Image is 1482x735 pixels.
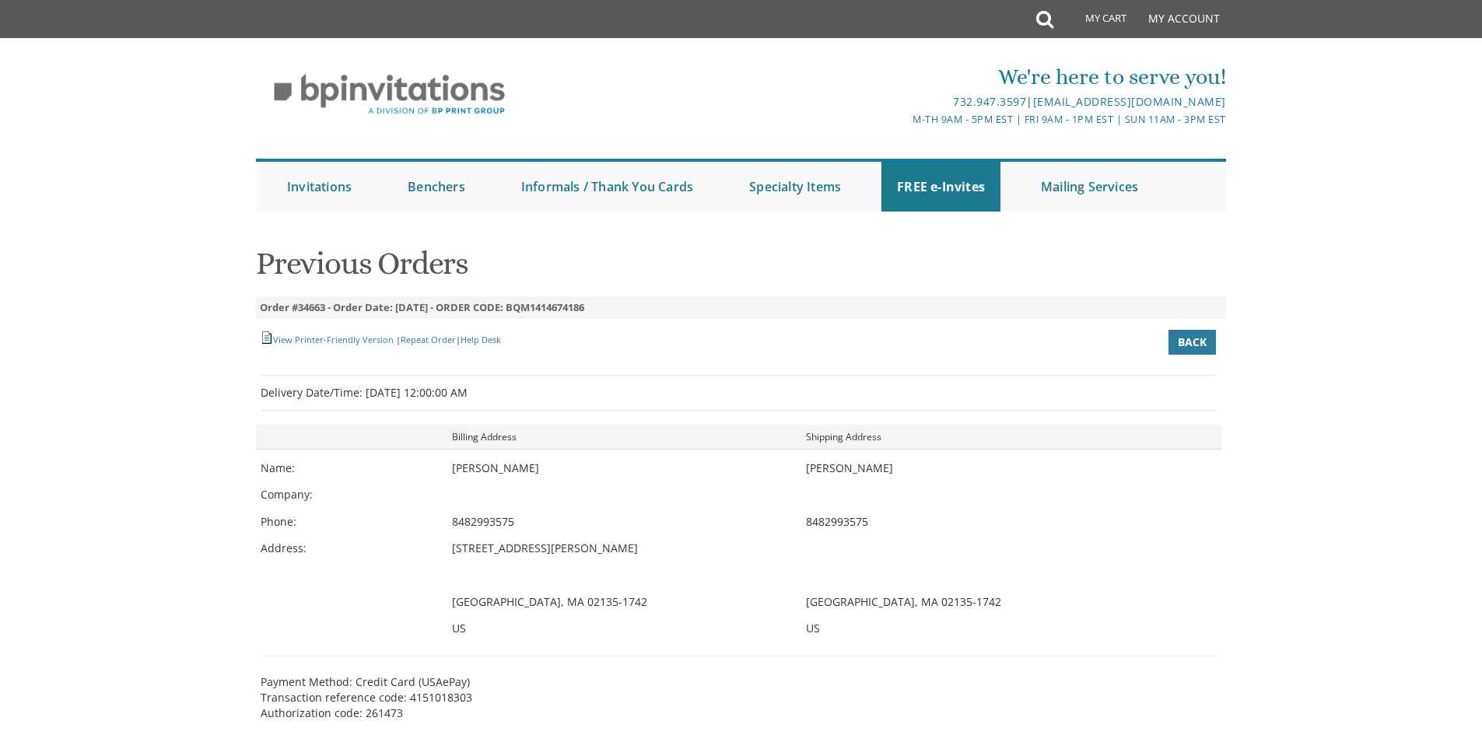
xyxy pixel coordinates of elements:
[806,430,881,443] strong: Shipping Address
[392,162,481,212] a: Benchers
[261,540,452,557] div: Address:
[1033,94,1226,109] a: [EMAIL_ADDRESS][DOMAIN_NAME]
[806,460,1160,477] div: [PERSON_NAME]
[261,327,501,352] div: | |
[261,331,273,344] img: document.gif
[580,93,1226,111] div: |
[580,61,1226,93] div: We're here to serve you!
[452,460,806,477] div: [PERSON_NAME]
[1052,2,1137,40] a: My Cart
[734,162,857,212] a: Specialty Items
[806,620,1160,637] div: US
[261,384,1217,401] div: Delivery Date/Time: [DATE] 12:00:00 AM
[272,162,367,212] a: Invitations
[881,162,1000,212] a: FREE e-Invites
[452,540,806,557] div: [STREET_ADDRESS][PERSON_NAME]
[452,430,517,443] strong: Billing Address
[401,334,456,345] a: Repeat Order
[506,162,709,212] a: Informals / Thank You Cards
[1025,162,1154,212] a: Mailing Services
[452,593,806,611] div: [GEOGRAPHIC_DATA], MA 02135-1742
[261,513,452,530] div: Phone:
[452,620,806,637] div: US
[1168,330,1216,355] a: Back
[261,486,452,503] div: Company:
[452,513,806,530] div: 8482993575
[273,334,394,345] a: View Printer-Friendly Version
[580,111,1226,128] div: M-Th 9am - 5pm EST | Fri 9am - 1pm EST | Sun 11am - 3pm EST
[806,513,1160,530] div: 8482993575
[256,670,1222,726] div: Payment Method: Credit Card (USAePay) Transaction reference code: 4151018303 Authorization code: ...
[256,62,523,127] img: BP Invitation Loft
[806,593,1160,611] div: [GEOGRAPHIC_DATA], MA 02135-1742
[261,460,452,477] div: Name:
[461,334,501,345] a: Help Desk
[256,247,1226,292] h1: Previous Orders
[953,94,1026,109] a: 732.947.3597
[1178,334,1207,350] span: Back
[256,296,1226,319] div: Order #34663 - Order Date: [DATE] - ORDER CODE: BQM1414674186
